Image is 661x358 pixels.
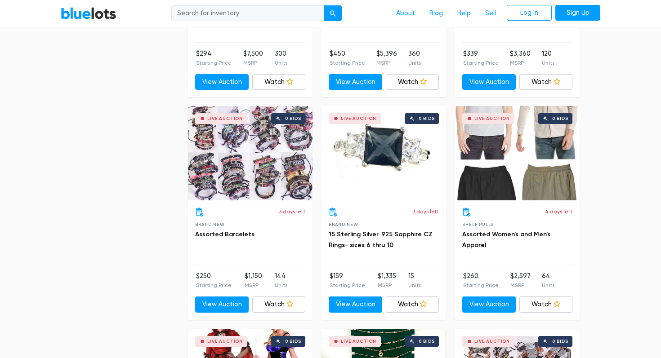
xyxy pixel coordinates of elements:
div: Live Auction [207,116,243,121]
p: Starting Price [330,281,365,289]
p: MSRP [510,59,531,67]
a: Watch [386,74,439,90]
a: BlueLots [61,7,116,20]
p: Starting Price [463,281,499,289]
a: About [389,5,422,22]
p: MSRP [245,281,262,289]
a: Live Auction 0 bids [455,106,580,200]
input: Search for inventory [171,5,324,22]
li: $260 [463,271,499,289]
a: Watch [252,296,306,313]
a: View Auction [329,74,382,90]
li: $250 [196,271,232,289]
p: Starting Price [196,59,232,67]
p: Units [542,281,554,289]
a: View Auction [195,296,249,313]
div: Live Auction [341,116,376,121]
a: Sign Up [555,5,600,21]
li: $1,150 [245,271,262,289]
li: $1,335 [378,271,396,289]
li: $7,500 [243,49,263,67]
li: 120 [542,49,554,67]
div: Live Auction [474,339,510,344]
a: View Auction [462,74,516,90]
li: $2,597 [510,271,531,289]
a: Live Auction 0 bids [322,106,446,200]
a: View Auction [462,296,516,313]
li: $294 [196,49,232,67]
li: $159 [330,271,365,289]
p: 4 days left [545,208,572,216]
li: 360 [408,49,421,67]
p: Units [275,59,287,67]
p: Units [275,281,287,289]
p: Units [408,59,421,67]
p: MSRP [510,281,531,289]
p: Starting Price [330,59,365,67]
li: 300 [275,49,287,67]
a: Watch [386,296,439,313]
a: Watch [252,74,306,90]
li: 15 [408,271,421,289]
div: 0 bids [285,116,301,121]
p: MSRP [376,59,397,67]
a: Watch [519,74,573,90]
p: 3 days left [412,208,439,216]
li: $5,396 [376,49,397,67]
a: Blog [422,5,450,22]
div: Live Auction [341,339,376,344]
a: View Auction [195,74,249,90]
li: $450 [330,49,365,67]
li: $339 [463,49,499,67]
a: Watch [519,296,573,313]
p: Units [408,281,421,289]
a: View Auction [329,296,382,313]
div: Live Auction [474,116,510,121]
p: Starting Price [463,59,499,67]
a: 15 Sterling Silver .925 Sapphire CZ Rings- sizes 6 thru 10 [329,230,433,249]
a: Log In [507,5,552,21]
span: Shelf Pulls [462,222,494,227]
p: MSRP [378,281,396,289]
div: 0 bids [552,339,568,344]
p: Units [542,59,554,67]
p: Starting Price [196,281,232,289]
a: Assorted Women's and Men's Apparel [462,230,550,249]
li: 144 [275,271,287,289]
p: 3 days left [279,208,305,216]
a: Assorted Barcelets [195,230,255,238]
span: Brand New [329,222,358,227]
div: 0 bids [419,339,435,344]
p: MSRP [243,59,263,67]
a: Help [450,5,478,22]
a: Live Auction 0 bids [188,106,313,200]
li: $3,360 [510,49,531,67]
div: 0 bids [419,116,435,121]
div: 0 bids [285,339,301,344]
div: Live Auction [207,339,243,344]
a: Sell [478,5,503,22]
li: 64 [542,271,554,289]
div: 0 bids [552,116,568,121]
span: Brand New [195,222,224,227]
